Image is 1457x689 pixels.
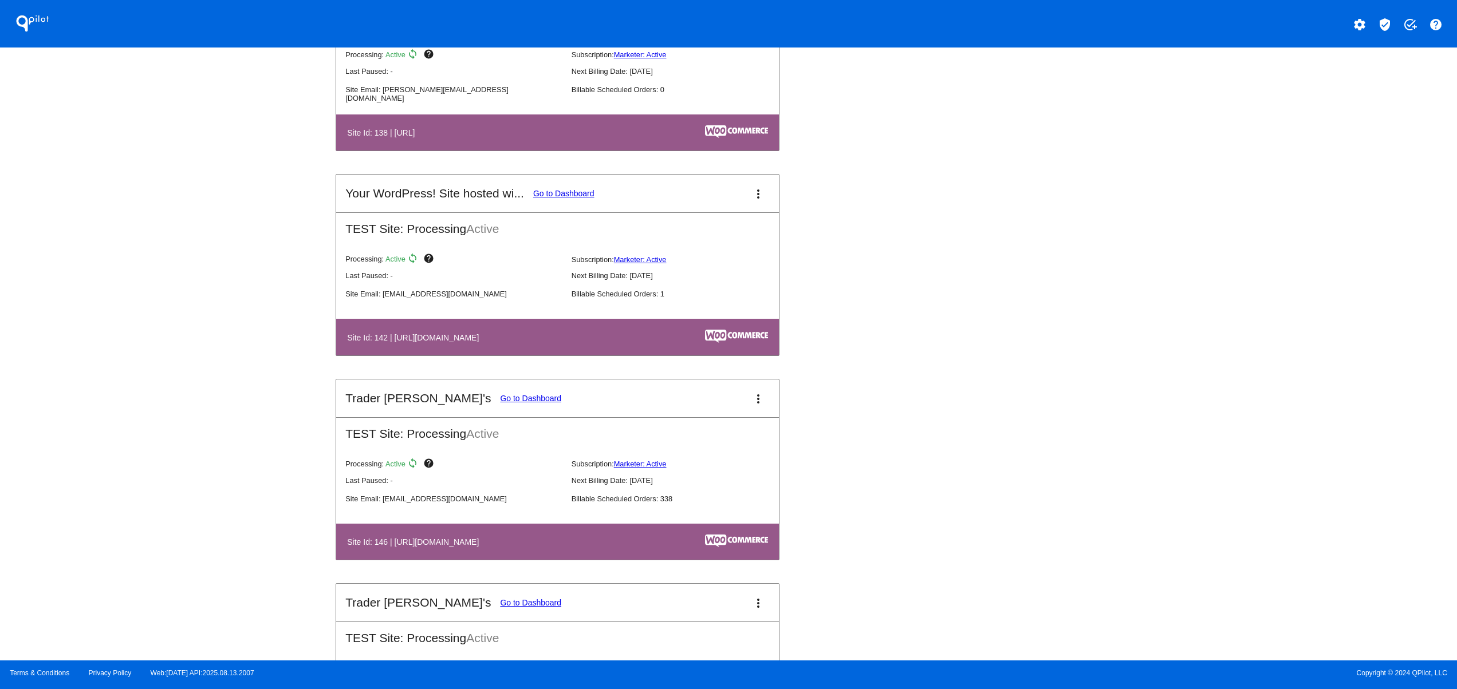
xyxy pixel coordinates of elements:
[345,290,562,298] p: Site Email: [EMAIL_ADDRESS][DOMAIN_NAME]
[1403,18,1417,31] mat-icon: add_task
[738,669,1447,677] span: Copyright © 2024 QPilot, LLC
[385,460,405,468] span: Active
[1378,18,1392,31] mat-icon: verified_user
[614,460,667,468] a: Marketer: Active
[336,213,779,236] h2: TEST Site: Processing
[385,50,405,59] span: Active
[705,330,768,342] img: c53aa0e5-ae75-48aa-9bee-956650975ee5
[423,253,437,267] mat-icon: help
[89,669,132,677] a: Privacy Policy
[345,494,562,503] p: Site Email: [EMAIL_ADDRESS][DOMAIN_NAME]
[1429,18,1443,31] mat-icon: help
[345,476,562,485] p: Last Paused: -
[423,49,437,62] mat-icon: help
[572,67,788,76] p: Next Billing Date: [DATE]
[10,669,69,677] a: Terms & Conditions
[572,494,788,503] p: Billable Scheduled Orders: 338
[385,255,405,264] span: Active
[345,67,562,76] p: Last Paused: -
[345,49,562,62] p: Processing:
[423,458,437,472] mat-icon: help
[347,128,420,137] h4: Site Id: 138 | [URL]
[466,222,499,235] span: Active
[751,392,765,406] mat-icon: more_vert
[345,187,524,200] h2: Your WordPress! Site hosted wi...
[345,85,562,102] p: Site Email: [PERSON_NAME][EMAIL_ADDRESS][DOMAIN_NAME]
[347,537,485,547] h4: Site Id: 146 | [URL][DOMAIN_NAME]
[345,271,562,280] p: Last Paused: -
[345,391,491,405] h2: Trader [PERSON_NAME]'s
[572,460,788,468] p: Subscription:
[572,476,788,485] p: Next Billing Date: [DATE]
[572,290,788,298] p: Billable Scheduled Orders: 1
[614,255,667,264] a: Marketer: Active
[336,418,779,441] h2: TEST Site: Processing
[751,187,765,201] mat-icon: more_vert
[500,394,561,403] a: Go to Dashboard
[572,255,788,264] p: Subscription:
[10,12,56,35] h1: QPilot
[466,631,499,644] span: Active
[572,85,788,94] p: Billable Scheduled Orders: 0
[347,333,485,342] h4: Site Id: 142 | [URL][DOMAIN_NAME]
[466,427,499,440] span: Active
[345,253,562,267] p: Processing:
[151,669,254,677] a: Web:[DATE] API:2025.08.13.2007
[572,50,788,59] p: Subscription:
[614,50,667,59] a: Marketer: Active
[705,534,768,547] img: c53aa0e5-ae75-48aa-9bee-956650975ee5
[751,596,765,610] mat-icon: more_vert
[500,598,561,607] a: Go to Dashboard
[407,458,421,472] mat-icon: sync
[705,125,768,138] img: c53aa0e5-ae75-48aa-9bee-956650975ee5
[407,253,421,267] mat-icon: sync
[345,596,491,609] h2: Trader [PERSON_NAME]'s
[336,622,779,645] h2: TEST Site: Processing
[1353,18,1367,31] mat-icon: settings
[533,189,594,198] a: Go to Dashboard
[407,49,421,62] mat-icon: sync
[345,458,562,472] p: Processing:
[572,271,788,280] p: Next Billing Date: [DATE]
